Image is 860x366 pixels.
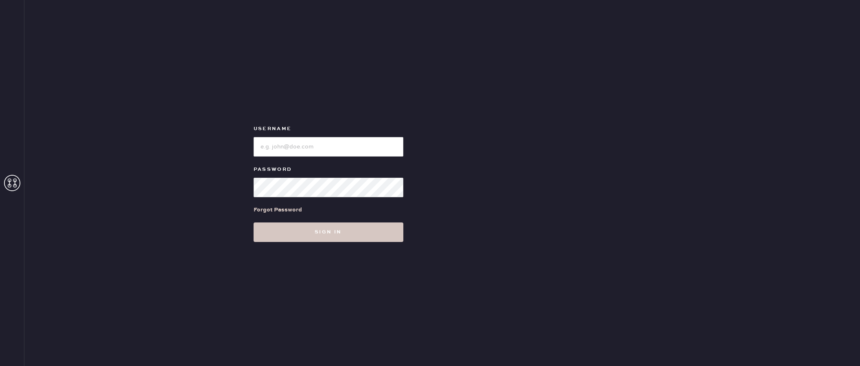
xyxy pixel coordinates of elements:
div: Forgot Password [254,205,302,214]
label: Password [254,165,403,174]
label: Username [254,124,403,134]
a: Forgot Password [254,197,302,222]
input: e.g. john@doe.com [254,137,403,157]
button: Sign in [254,222,403,242]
